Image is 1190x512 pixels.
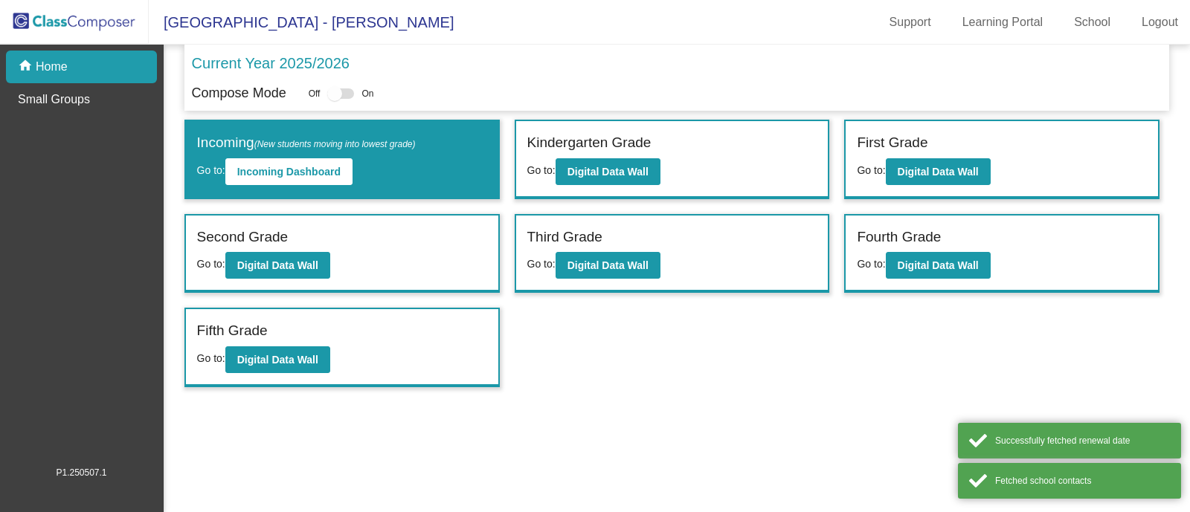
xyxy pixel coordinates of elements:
b: Digital Data Wall [237,259,318,271]
label: Kindergarten Grade [527,132,652,154]
label: First Grade [857,132,927,154]
button: Digital Data Wall [886,252,991,279]
a: Logout [1130,10,1190,34]
span: Go to: [197,258,225,270]
p: Current Year 2025/2026 [192,52,350,74]
span: [GEOGRAPHIC_DATA] - [PERSON_NAME] [149,10,454,34]
span: Go to: [527,164,556,176]
button: Digital Data Wall [225,346,330,373]
a: Learning Portal [951,10,1055,34]
a: Support [878,10,943,34]
div: Fetched school contacts [995,474,1170,487]
span: Off [309,87,321,100]
mat-icon: home [18,58,36,76]
b: Digital Data Wall [567,259,649,271]
label: Third Grade [527,227,602,248]
button: Digital Data Wall [556,252,660,279]
button: Digital Data Wall [556,158,660,185]
span: On [361,87,373,100]
b: Digital Data Wall [567,166,649,178]
span: (New students moving into lowest grade) [254,139,416,149]
b: Incoming Dashboard [237,166,341,178]
label: Second Grade [197,227,289,248]
p: Compose Mode [192,83,286,103]
label: Fifth Grade [197,320,268,342]
span: Go to: [857,258,885,270]
button: Incoming Dashboard [225,158,353,185]
button: Digital Data Wall [225,252,330,279]
b: Digital Data Wall [237,354,318,366]
span: Go to: [857,164,885,176]
label: Fourth Grade [857,227,941,248]
b: Digital Data Wall [898,259,979,271]
label: Incoming [197,132,416,154]
a: School [1062,10,1122,34]
span: Go to: [197,164,225,176]
p: Home [36,58,68,76]
b: Digital Data Wall [898,166,979,178]
p: Small Groups [18,91,90,108]
span: Go to: [527,258,556,270]
div: Successfully fetched renewal date [995,434,1170,447]
span: Go to: [197,352,225,364]
button: Digital Data Wall [886,158,991,185]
